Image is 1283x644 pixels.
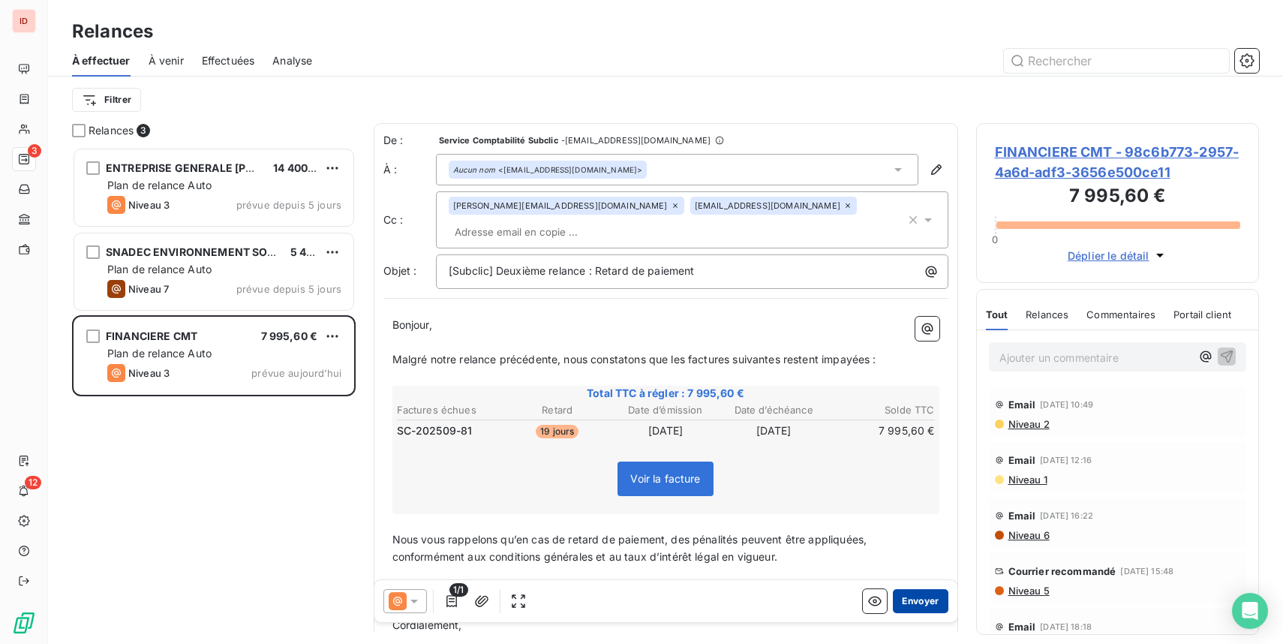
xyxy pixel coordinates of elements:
[828,423,935,439] td: 7 995,60 €
[25,476,41,489] span: 12
[453,201,668,210] span: [PERSON_NAME][EMAIL_ADDRESS][DOMAIN_NAME]
[720,402,827,418] th: Date d’échéance
[449,583,467,597] span: 1/1
[128,283,169,295] span: Niveau 7
[72,147,356,644] div: grid
[137,124,150,137] span: 3
[392,533,870,563] span: Nous vous rappelons qu’en cas de retard de paiement, des pénalités peuvent être appliquées, confo...
[449,264,695,277] span: [Subclic] Deuxième relance : Retard de paiement
[1120,567,1173,576] span: [DATE] 15:48
[1008,565,1116,577] span: Courrier recommandé
[1007,418,1050,430] span: Niveau 2
[72,88,141,112] button: Filtrer
[1040,511,1093,520] span: [DATE] 16:22
[1008,621,1036,633] span: Email
[106,330,197,342] span: FINANCIERE CMT
[392,353,876,366] span: Malgré notre relance précédente, nous constatons que les factures suivantes restent impayées :
[893,589,948,613] button: Envoyer
[106,245,472,258] span: SNADEC ENVIRONNEMENT SOCIETE NATIONALE DE [MEDICAL_DATA]
[12,611,36,635] img: Logo LeanPay
[396,402,503,418] th: Factures échues
[128,367,170,379] span: Niveau 3
[272,53,312,68] span: Analyse
[28,144,41,158] span: 3
[1007,529,1050,541] span: Niveau 6
[1040,456,1092,465] span: [DATE] 12:16
[236,283,341,295] span: prévue depuis 5 jours
[72,18,153,45] h3: Relances
[1232,593,1268,629] div: Open Intercom Messenger
[1068,248,1149,263] span: Déplier le détail
[1008,454,1036,466] span: Email
[72,53,131,68] span: À effectuer
[986,308,1008,320] span: Tout
[395,386,937,401] span: Total TTC à régler : 7 995,60 €
[107,179,212,191] span: Plan de relance Auto
[561,136,711,145] span: - [EMAIL_ADDRESS][DOMAIN_NAME]
[995,182,1241,212] h3: 7 995,60 €
[630,472,700,485] span: Voir la facture
[107,347,212,360] span: Plan de relance Auto
[106,161,325,174] span: ENTREPRISE GENERALE [PERSON_NAME]
[392,618,462,631] span: Cordialement,
[612,402,719,418] th: Date d’émission
[1007,474,1047,486] span: Niveau 1
[1026,308,1068,320] span: Relances
[1008,510,1036,522] span: Email
[383,264,417,277] span: Objet :
[1086,308,1155,320] span: Commentaires
[1007,585,1050,597] span: Niveau 5
[536,425,578,438] span: 19 jours
[1063,247,1172,264] button: Déplier le détail
[383,212,436,227] label: Cc :
[828,402,935,418] th: Solde TTC
[1173,308,1231,320] span: Portail client
[1008,399,1036,411] span: Email
[261,330,318,342] span: 7 995,60 €
[695,201,840,210] span: [EMAIL_ADDRESS][DOMAIN_NAME]
[273,161,335,174] span: 14 400,00 €
[392,318,432,331] span: Bonjour,
[383,133,436,148] span: De :
[453,164,643,175] div: <[EMAIL_ADDRESS][DOMAIN_NAME]>
[149,53,184,68] span: À venir
[89,123,134,138] span: Relances
[202,53,255,68] span: Effectuées
[1040,400,1093,409] span: [DATE] 10:49
[128,199,170,211] span: Niveau 3
[504,402,611,418] th: Retard
[995,142,1241,182] span: FINANCIERE CMT - 98c6b773-2957-4a6d-adf3-3656e500ce11
[251,367,341,379] span: prévue aujourd’hui
[236,199,341,211] span: prévue depuis 5 jours
[992,233,998,245] span: 0
[1004,49,1229,73] input: Rechercher
[453,164,495,175] em: Aucun nom
[383,162,436,177] label: À :
[720,423,827,439] td: [DATE]
[1040,622,1092,631] span: [DATE] 18:18
[449,221,622,243] input: Adresse email en copie ...
[107,263,212,275] span: Plan de relance Auto
[439,136,558,145] span: Service Comptabilité Subclic
[397,423,473,438] span: SC-202509-81
[612,423,719,439] td: [DATE]
[12,9,36,33] div: ID
[290,245,348,258] span: 5 400,00 €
